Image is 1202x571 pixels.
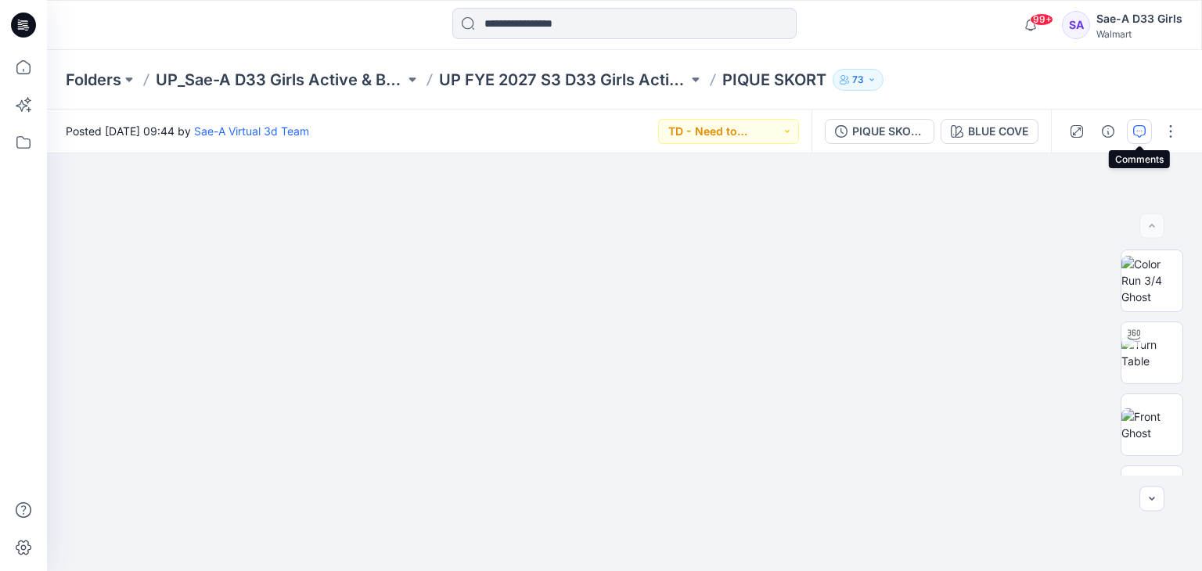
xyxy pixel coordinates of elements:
button: PIQUE SKORT_ADM_Full Colorways_Update [825,119,934,144]
span: 99+ [1030,13,1053,26]
p: 73 [852,71,864,88]
button: BLUE COVE [941,119,1038,144]
a: Sae-A Virtual 3d Team [194,124,309,138]
div: Sae-A D33 Girls [1096,9,1182,28]
div: Walmart [1096,28,1182,40]
img: Front Ghost [1121,408,1182,441]
a: Folders [66,69,121,91]
div: SA [1062,11,1090,39]
img: Color Run 3/4 Ghost [1121,256,1182,305]
a: UP_Sae-A D33 Girls Active & Bottoms [156,69,405,91]
button: 73 [833,69,884,91]
div: PIQUE SKORT_ADM_Full Colorways_Update [852,123,924,140]
p: PIQUE SKORT [722,69,826,91]
span: Posted [DATE] 09:44 by [66,123,309,139]
a: UP FYE 2027 S3 D33 Girls Active Sae-A [439,69,688,91]
div: BLUE COVE [968,123,1028,140]
button: Details [1096,119,1121,144]
img: Turn Table [1121,336,1182,369]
